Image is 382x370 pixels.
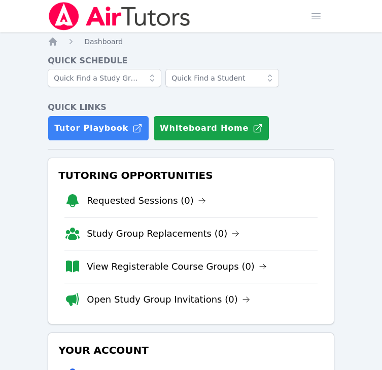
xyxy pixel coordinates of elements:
[87,227,239,241] a: Study Group Replacements (0)
[87,260,267,274] a: View Registerable Course Groups (0)
[48,101,334,114] h4: Quick Links
[165,69,279,87] input: Quick Find a Student
[84,36,123,47] a: Dashboard
[56,341,326,359] h3: Your Account
[87,292,250,307] a: Open Study Group Invitations (0)
[48,2,191,30] img: Air Tutors
[48,69,161,87] input: Quick Find a Study Group
[48,36,334,47] nav: Breadcrumb
[84,38,123,46] span: Dashboard
[48,55,334,67] h4: Quick Schedule
[87,194,206,208] a: Requested Sessions (0)
[48,116,149,141] a: Tutor Playbook
[153,116,269,141] button: Whiteboard Home
[56,166,326,184] h3: Tutoring Opportunities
